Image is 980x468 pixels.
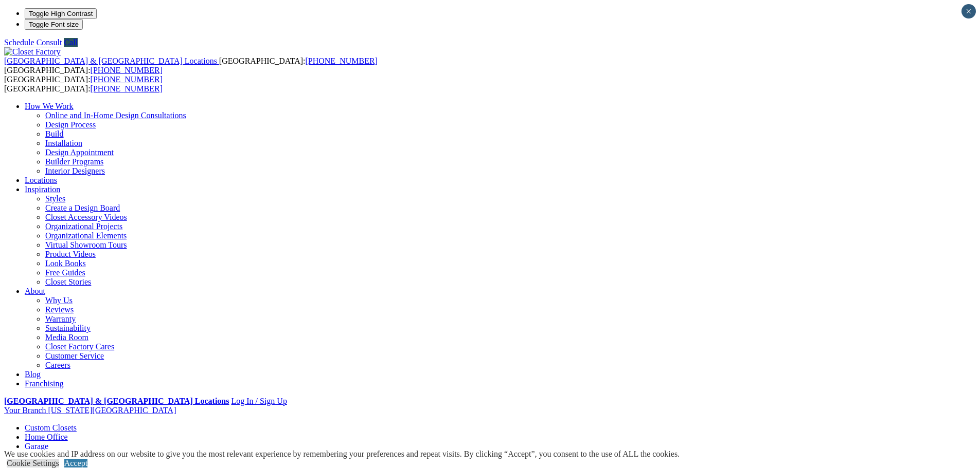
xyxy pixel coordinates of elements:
[45,259,86,268] a: Look Books
[91,75,163,84] a: [PHONE_NUMBER]
[45,222,122,231] a: Organizational Projects
[48,406,176,415] span: [US_STATE][GEOGRAPHIC_DATA]
[25,442,48,451] a: Garage
[25,176,57,184] a: Locations
[4,57,217,65] span: [GEOGRAPHIC_DATA] & [GEOGRAPHIC_DATA] Locations
[25,102,74,110] a: How We Work
[4,75,163,93] span: [GEOGRAPHIC_DATA]: [GEOGRAPHIC_DATA]:
[4,47,61,57] img: Closet Factory
[25,19,83,30] button: Toggle Font size
[25,287,45,295] a: About
[45,240,127,249] a: Virtual Showroom Tours
[29,21,79,28] span: Toggle Font size
[45,314,76,323] a: Warranty
[45,166,105,175] a: Interior Designers
[64,38,78,47] a: Call
[4,57,219,65] a: [GEOGRAPHIC_DATA] & [GEOGRAPHIC_DATA] Locations
[25,370,41,379] a: Blog
[45,139,82,147] a: Installation
[45,268,85,277] a: Free Guides
[45,250,96,258] a: Product Videos
[45,277,91,286] a: Closet Stories
[45,111,186,120] a: Online and In-Home Design Consultations
[25,433,68,441] a: Home Office
[45,213,127,221] a: Closet Accessory Videos
[45,305,74,314] a: Reviews
[4,38,62,47] a: Schedule Consult
[45,194,65,203] a: Styles
[45,296,73,305] a: Why Us
[4,450,680,459] div: We use cookies and IP address on our website to give you the most relevant experience by remember...
[25,379,64,388] a: Franchising
[45,231,127,240] a: Organizational Elements
[7,459,59,467] a: Cookie Settings
[91,66,163,74] a: [PHONE_NUMBER]
[231,397,287,405] a: Log In / Sign Up
[45,120,96,129] a: Design Process
[45,203,120,212] a: Create a Design Board
[25,8,97,19] button: Toggle High Contrast
[45,148,114,157] a: Design Appointment
[4,397,229,405] a: [GEOGRAPHIC_DATA] & [GEOGRAPHIC_DATA] Locations
[91,84,163,93] a: [PHONE_NUMBER]
[25,185,60,194] a: Inspiration
[45,324,91,332] a: Sustainability
[4,406,46,415] span: Your Branch
[45,129,64,138] a: Build
[25,423,77,432] a: Custom Closets
[45,342,114,351] a: Closet Factory Cares
[29,10,93,17] span: Toggle High Contrast
[45,333,88,342] a: Media Room
[305,57,377,65] a: [PHONE_NUMBER]
[45,361,70,369] a: Careers
[4,57,378,74] span: [GEOGRAPHIC_DATA]: [GEOGRAPHIC_DATA]:
[961,4,976,18] button: Close
[45,351,104,360] a: Customer Service
[64,459,87,467] a: Accept
[45,157,103,166] a: Builder Programs
[4,406,176,415] a: Your Branch [US_STATE][GEOGRAPHIC_DATA]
